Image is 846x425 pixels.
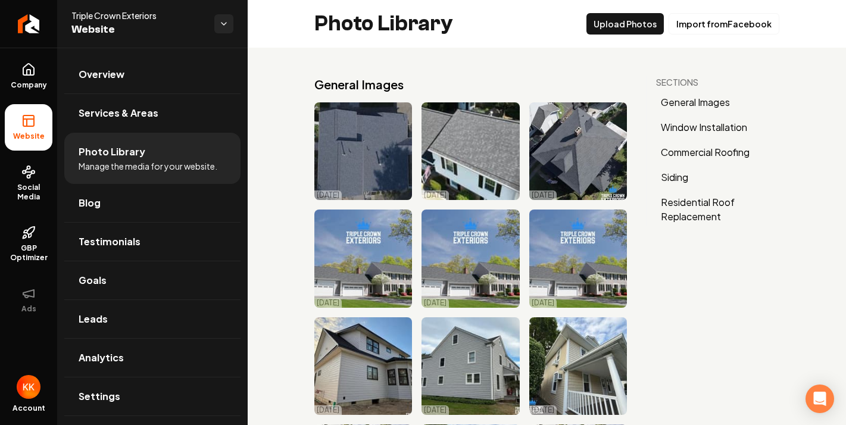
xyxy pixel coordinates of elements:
button: Ads [5,277,52,323]
button: Window Installation [656,118,779,137]
span: Manage the media for your website. [79,160,217,172]
a: Services & Areas [64,94,241,132]
button: Siding [656,168,779,187]
span: Account [13,404,45,413]
img: Kyle Kearney [17,375,40,399]
span: Social Media [5,183,52,202]
img: Rebolt Logo [18,14,40,33]
span: Goals [79,273,107,287]
button: Upload Photos [586,13,664,35]
a: GBP Optimizer [5,216,52,272]
h2: Photo Library [314,12,453,36]
a: Leads [64,300,241,338]
span: Analytics [79,351,124,365]
span: Triple Crown Exteriors [71,10,205,21]
p: [DATE] [317,190,339,200]
a: Testimonials [64,223,241,261]
img: Aerial view of a residential roof with new shingles from Triple Crown Exteriors. [529,102,627,200]
p: [DATE] [532,298,554,308]
p: [DATE] [424,298,447,308]
button: Residential Roof Replacement [656,193,779,226]
div: Open Intercom Messenger [806,385,834,413]
span: Services & Areas [79,106,158,120]
p: [DATE] [317,298,339,308]
a: Overview [64,55,241,93]
h3: Sections [656,76,779,88]
img: Aerial view of a gray shingled roof with vents and surrounding landscaping. [314,102,412,200]
span: Website [8,132,49,141]
a: Goals [64,261,241,299]
button: General Images [656,93,779,112]
span: Ads [17,304,41,314]
span: Leads [79,312,108,326]
img: Residential home exterior with blue sky and green landscaping, featuring Triple Crown Exteriors l... [422,210,519,307]
a: Analytics [64,339,241,377]
span: Website [71,21,205,38]
p: [DATE] [317,405,339,415]
button: Open user button [17,375,40,399]
span: Photo Library [79,145,145,159]
img: Gray clapboard house with multiple windows and a welcoming porch surrounded by greenery. [422,317,519,415]
p: [DATE] [424,405,447,415]
span: Blog [79,196,101,210]
a: Company [5,53,52,99]
a: Blog [64,184,241,222]
p: [DATE] [532,405,554,415]
img: Newly upgraded suburban home with lush landscaping and Triple Crown Exteriors branding. [529,210,627,307]
img: Newly constructed modern home featuring sleek siding and large windows against a clear sky. [314,317,412,415]
button: Import fromFacebook [669,13,779,35]
button: Commercial Roofing [656,143,779,162]
a: Social Media [5,155,52,211]
span: GBP Optimizer [5,243,52,262]
img: Aerial view of a modern home with a new dark shingle roof and lush green landscaping. [422,102,519,200]
h2: General Images [314,76,627,93]
span: Testimonials [79,235,141,249]
span: Settings [79,389,120,404]
a: Settings [64,377,241,415]
img: Modern suburban home with well-maintained landscaping and Triple Crown Exteriors logo. [314,210,412,307]
p: [DATE] [532,190,554,200]
span: Company [6,80,52,90]
p: [DATE] [424,190,447,200]
span: Overview [79,67,124,82]
img: Modern home exterior with light siding and covered porch, featuring Triple Crown Exteriors branding. [529,317,627,415]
